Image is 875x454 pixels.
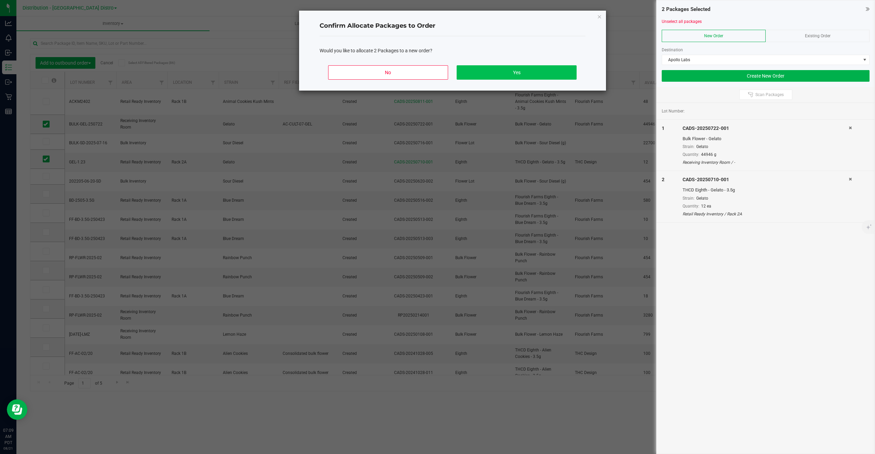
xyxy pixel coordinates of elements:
button: Close [597,12,602,21]
div: Would you like to allocate 2 Packages to a new order? [320,47,585,54]
button: Yes [457,65,576,80]
h4: Confirm Allocate Packages to Order [320,22,585,30]
iframe: Resource center [7,399,27,420]
button: No [328,65,448,80]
